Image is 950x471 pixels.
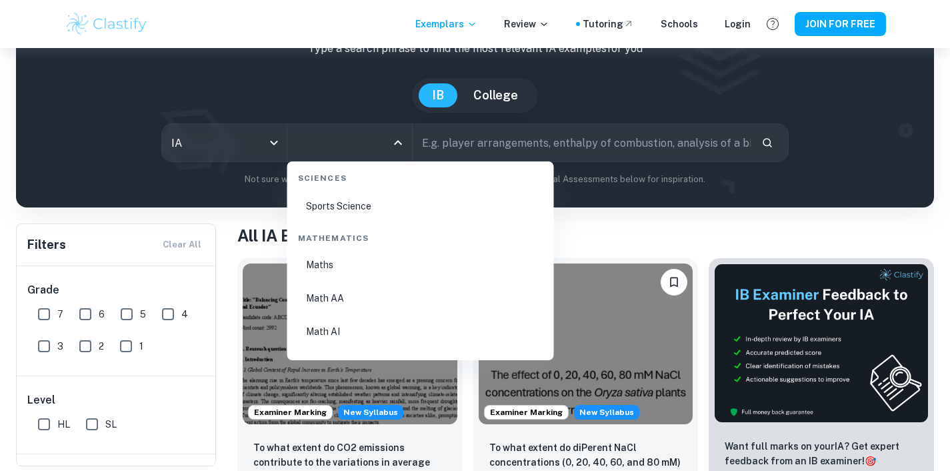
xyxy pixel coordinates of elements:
[243,264,457,424] img: ESS IA example thumbnail: To what extent do CO2 emissions contribu
[293,221,549,250] div: Mathematics
[27,282,206,298] h6: Grade
[338,405,403,420] div: Starting from the May 2026 session, the ESS IA requirements have changed. We created this exempla...
[57,339,63,354] span: 3
[293,250,549,280] li: Maths
[27,392,206,408] h6: Level
[574,405,639,420] div: Starting from the May 2026 session, the ESS IA requirements have changed. We created this exempla...
[293,316,549,347] li: Math AI
[237,223,934,248] h1: All IA Examples
[761,13,784,35] button: Help and Feedback
[162,124,287,161] div: IA
[293,161,549,189] div: Sciences
[293,283,549,314] li: Math AA
[99,307,105,322] span: 6
[293,347,549,375] div: The Arts
[725,17,751,31] a: Login
[574,405,639,420] span: New Syllabus
[756,131,779,154] button: Search
[140,307,146,322] span: 5
[389,133,407,152] button: Close
[413,124,751,161] input: E.g. player arrangements, enthalpy of combustion, analysis of a big city...
[27,235,66,254] h6: Filters
[57,417,70,432] span: HL
[479,264,693,424] img: ESS IA example thumbnail: To what extent do diPerent NaCl concentr
[583,17,634,31] a: Tutoring
[293,191,549,221] li: Sports Science
[504,17,549,31] p: Review
[249,406,332,418] span: Examiner Marking
[714,264,929,423] img: Thumbnail
[338,405,403,420] span: New Syllabus
[661,17,698,31] a: Schools
[181,307,188,322] span: 4
[460,83,531,107] button: College
[65,11,149,37] img: Clastify logo
[419,83,457,107] button: IB
[661,269,687,296] button: Please log in to bookmark exemplars
[485,406,568,418] span: Examiner Marking
[139,339,143,354] span: 1
[105,417,117,432] span: SL
[795,12,886,36] button: JOIN FOR FREE
[865,456,876,466] span: 🎯
[99,339,104,354] span: 2
[57,307,63,322] span: 7
[27,173,923,186] p: Not sure what to search for? You can always look through our example Internal Assessments below f...
[415,17,477,31] p: Exemplars
[725,439,918,468] p: Want full marks on your IA ? Get expert feedback from an IB examiner!
[27,41,923,57] p: Type a search phrase to find the most relevant IA examples for you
